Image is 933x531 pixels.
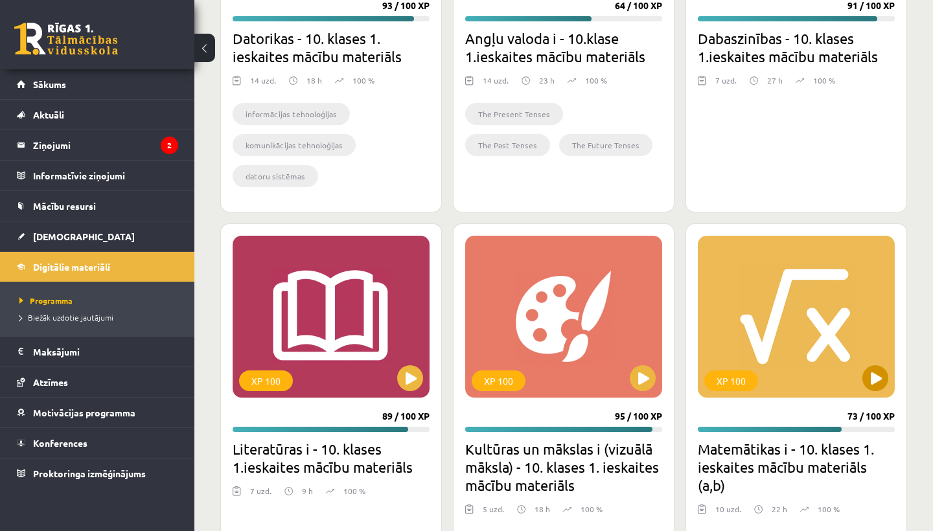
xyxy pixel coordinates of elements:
div: 7 uzd. [250,485,271,504]
span: Aktuāli [33,109,64,120]
a: Maksājumi [17,337,178,367]
a: Informatīvie ziņojumi [17,161,178,190]
a: Atzīmes [17,367,178,397]
li: The Future Tenses [559,134,652,156]
li: komunikācijas tehnoloģijas [233,134,356,156]
div: XP 100 [704,370,758,391]
h2: Matemātikas i - 10. klases 1. ieskaites mācību materiāls (a,b) [698,440,895,494]
p: 100 % [581,503,603,515]
li: datoru sistēmas [233,165,318,187]
p: 100 % [343,485,365,497]
span: Mācību resursi [33,200,96,212]
div: XP 100 [472,370,525,391]
p: 100 % [585,74,607,86]
div: 7 uzd. [715,74,737,94]
span: Atzīmes [33,376,68,388]
p: 100 % [813,74,835,86]
span: Konferences [33,437,87,449]
div: 14 uzd. [250,74,276,94]
h2: Angļu valoda i - 10.klase 1.ieskaites mācību materiāls [465,29,662,65]
a: Programma [19,295,181,306]
div: 10 uzd. [715,503,741,523]
span: Programma [19,295,73,306]
h2: Kultūras un mākslas i (vizuālā māksla) - 10. klases 1. ieskaites mācību materiāls [465,440,662,494]
span: Sākums [33,78,66,90]
a: Mācību resursi [17,191,178,221]
span: Digitālie materiāli [33,261,110,273]
legend: Maksājumi [33,337,178,367]
i: 2 [161,137,178,154]
p: 100 % [352,74,374,86]
a: Proktoringa izmēģinājums [17,458,178,488]
p: 18 h [306,74,322,86]
a: Ziņojumi2 [17,130,178,160]
div: 14 uzd. [483,74,509,94]
p: 22 h [772,503,787,515]
legend: Informatīvie ziņojumi [33,161,178,190]
legend: Ziņojumi [33,130,178,160]
div: 5 uzd. [483,503,504,523]
span: Biežāk uzdotie jautājumi [19,312,113,322]
h2: Dabaszinības - 10. klases 1.ieskaites mācību materiāls [698,29,895,65]
a: Aktuāli [17,100,178,130]
a: Biežāk uzdotie jautājumi [19,311,181,323]
p: 27 h [767,74,783,86]
li: The Present Tenses [465,103,563,125]
h2: Literatūras i - 10. klases 1.ieskaites mācību materiāls [233,440,430,476]
div: XP 100 [239,370,293,391]
li: The Past Tenses [465,134,550,156]
p: 18 h [535,503,550,515]
h2: Datorikas - 10. klases 1. ieskaites mācību materiāls [233,29,430,65]
a: Rīgas 1. Tālmācības vidusskola [14,23,118,55]
span: [DEMOGRAPHIC_DATA] [33,231,135,242]
p: 100 % [818,503,840,515]
a: Digitālie materiāli [17,252,178,282]
span: Proktoringa izmēģinājums [33,468,146,479]
a: Sākums [17,69,178,99]
li: informācijas tehnoloģijas [233,103,350,125]
p: 23 h [539,74,555,86]
span: Motivācijas programma [33,407,135,418]
a: [DEMOGRAPHIC_DATA] [17,221,178,251]
a: Konferences [17,428,178,458]
p: 9 h [302,485,313,497]
a: Motivācijas programma [17,398,178,427]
